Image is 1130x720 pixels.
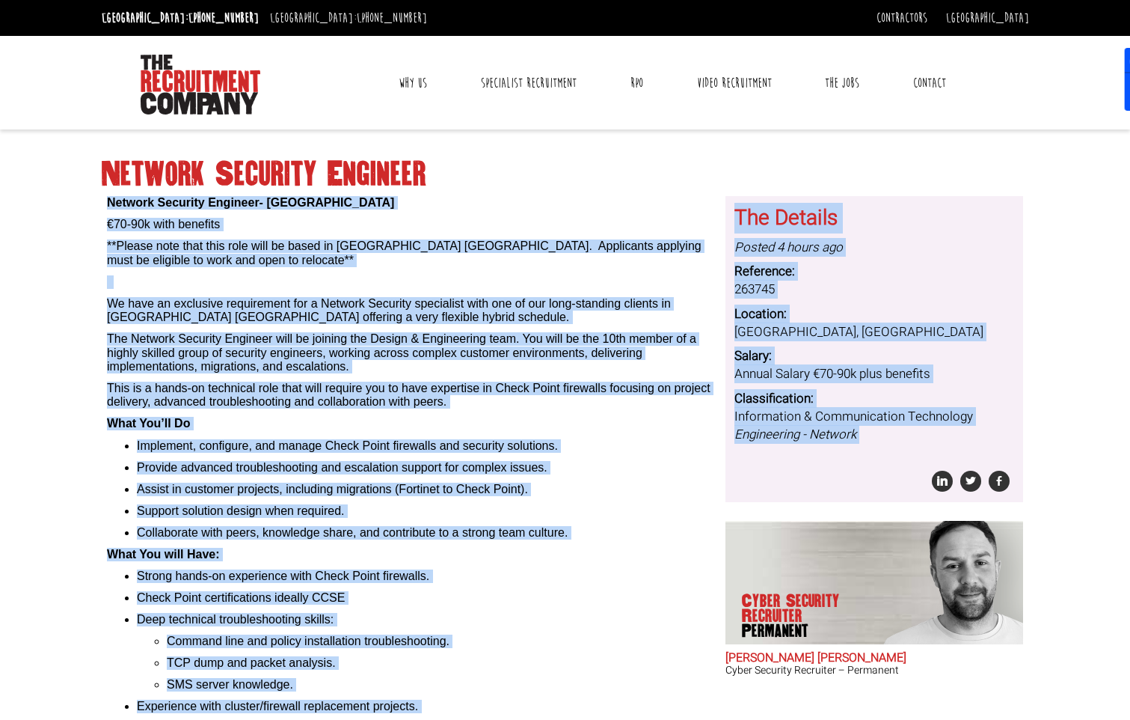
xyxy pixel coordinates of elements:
[188,10,259,26] a: [PHONE_NUMBER]
[814,64,870,102] a: The Jobs
[734,305,1014,323] dt: Location:
[734,365,1014,383] dd: Annual Salary €70-90k plus benefits
[902,64,957,102] a: Contact
[734,347,1014,365] dt: Salary:
[137,461,714,475] li: Provide advanced troubleshooting and escalation support for complex issues.
[102,161,1029,188] h1: Network Security Engineer
[137,591,714,605] li: Check Point certifications ideally CCSE
[742,623,857,638] span: Permanent
[266,6,431,30] li: [GEOGRAPHIC_DATA]:
[734,207,1014,231] h3: The Details
[137,439,714,453] li: Implement, configure, and manage Check Point firewalls and security solutions.
[619,64,654,102] a: RPO
[686,64,783,102] a: Video Recruitment
[876,10,927,26] a: Contractors
[107,218,714,231] p: €70-90k with benefits
[946,10,1029,26] a: [GEOGRAPHIC_DATA]
[137,483,714,496] li: Assist in customer projects, including migrations (Fortinet to Check Point).
[734,390,1014,408] dt: Classification:
[98,6,262,30] li: [GEOGRAPHIC_DATA]:
[167,678,714,692] li: SMS server knowledge.
[107,196,394,209] b: Network Security Engineer- [GEOGRAPHIC_DATA]
[167,635,714,648] li: Command line and policy installation troubleshooting.
[734,263,1014,281] dt: Reference:
[107,297,714,325] p: We have an exclusive requirement for a Network Security specialist with one of our long-standing ...
[734,281,1014,299] dd: 263745
[137,613,714,626] li: Deep technical troubleshooting skills:
[725,665,1023,676] h3: Cyber Security Recruiter – Permanent
[470,64,588,102] a: Specialist Recruitment
[742,594,857,638] p: Cyber Security Recruiter
[107,417,190,430] b: What You’ll Do
[734,323,1014,341] dd: [GEOGRAPHIC_DATA], [GEOGRAPHIC_DATA]
[357,10,427,26] a: [PHONE_NUMBER]
[137,526,714,540] li: Collaborate with peers, knowledge share, and contribute to a strong team culture.
[879,521,1023,644] img: John James Baird does Cyber Security Recruiter Permanent
[725,652,1023,665] h2: [PERSON_NAME] [PERSON_NAME]
[387,64,438,102] a: Why Us
[734,425,856,444] i: Engineering - Network
[734,238,843,257] i: Posted 4 hours ago
[137,570,714,583] li: Strong hands-on experience with Check Point firewalls.
[167,656,714,670] li: TCP dump and packet analysis.
[107,332,714,373] p: The Network Security Engineer will be joining the Design & Engineering team. You will be the 10th...
[137,700,714,713] li: Experience with cluster/firewall replacement projects.
[734,408,1014,445] dd: Information & Communication Technology
[141,55,260,115] img: The Recruitment Company
[107,382,714,409] p: This is a hands-on technical role that will require you to have expertise in Check Point firewall...
[107,548,220,561] b: What You will Have:
[107,240,714,267] p: **Please note that this role will be based in [GEOGRAPHIC_DATA] [GEOGRAPHIC_DATA]. Applicants app...
[137,504,714,518] li: Support solution design when required.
